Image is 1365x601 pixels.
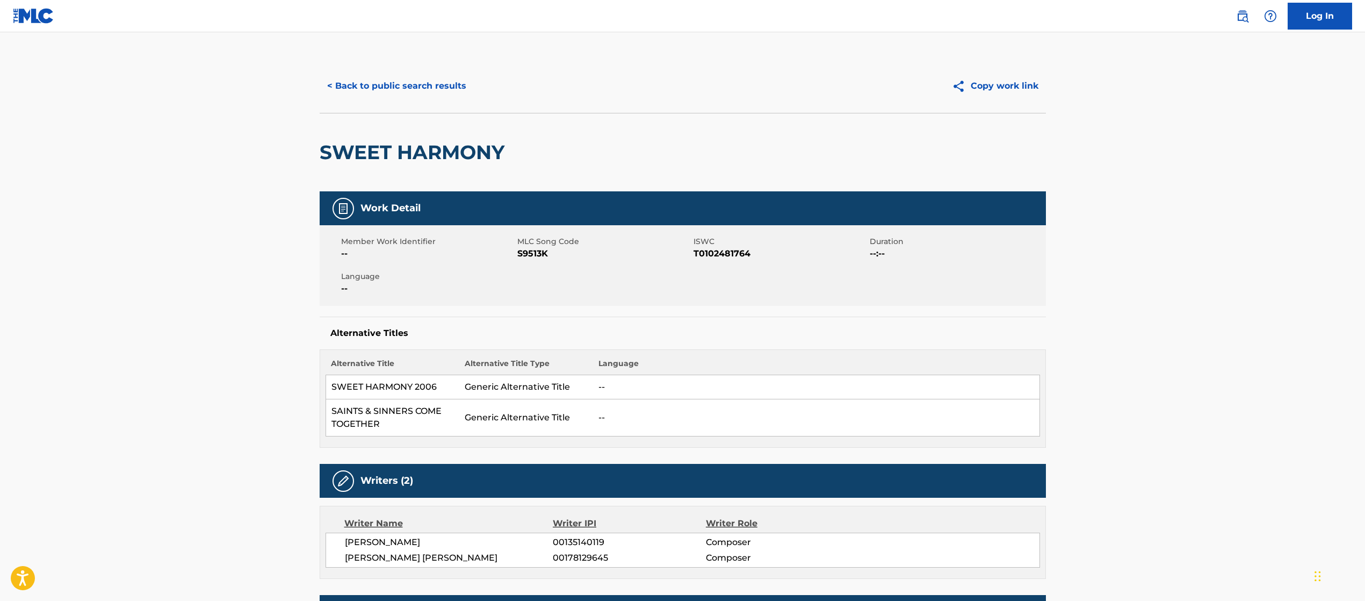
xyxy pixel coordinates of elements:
[326,358,459,375] th: Alternative Title
[1236,10,1249,23] img: search
[706,552,845,564] span: Composer
[517,236,691,247] span: MLC Song Code
[330,328,1035,339] h5: Alternative Titles
[1264,10,1277,23] img: help
[341,247,515,260] span: --
[952,80,971,93] img: Copy work link
[459,358,593,375] th: Alternative Title Type
[1260,5,1281,27] div: Help
[344,517,553,530] div: Writer Name
[337,202,350,215] img: Work Detail
[360,475,413,487] h5: Writers (2)
[341,282,515,295] span: --
[13,8,54,24] img: MLC Logo
[944,73,1046,99] button: Copy work link
[337,475,350,488] img: Writers
[1315,560,1321,592] div: Drag
[320,140,510,164] h2: SWEET HARMONY
[326,399,459,437] td: SAINTS & SINNERS COME TOGETHER
[517,247,691,260] span: S9513K
[870,247,1043,260] span: --:--
[1232,5,1253,27] a: Public Search
[341,236,515,247] span: Member Work Identifier
[694,236,867,247] span: ISWC
[553,517,706,530] div: Writer IPI
[345,552,553,564] span: [PERSON_NAME] [PERSON_NAME]
[345,536,553,549] span: [PERSON_NAME]
[360,202,421,214] h5: Work Detail
[459,375,593,399] td: Generic Alternative Title
[593,399,1039,437] td: --
[326,375,459,399] td: SWEET HARMONY 2006
[870,236,1043,247] span: Duration
[320,73,474,99] button: < Back to public search results
[694,247,867,260] span: T0102481764
[593,375,1039,399] td: --
[553,536,705,549] span: 00135140119
[459,399,593,437] td: Generic Alternative Title
[341,271,515,282] span: Language
[593,358,1039,375] th: Language
[553,552,705,564] span: 00178129645
[706,517,845,530] div: Writer Role
[1288,3,1352,30] a: Log In
[1311,549,1365,601] iframe: Chat Widget
[706,536,845,549] span: Composer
